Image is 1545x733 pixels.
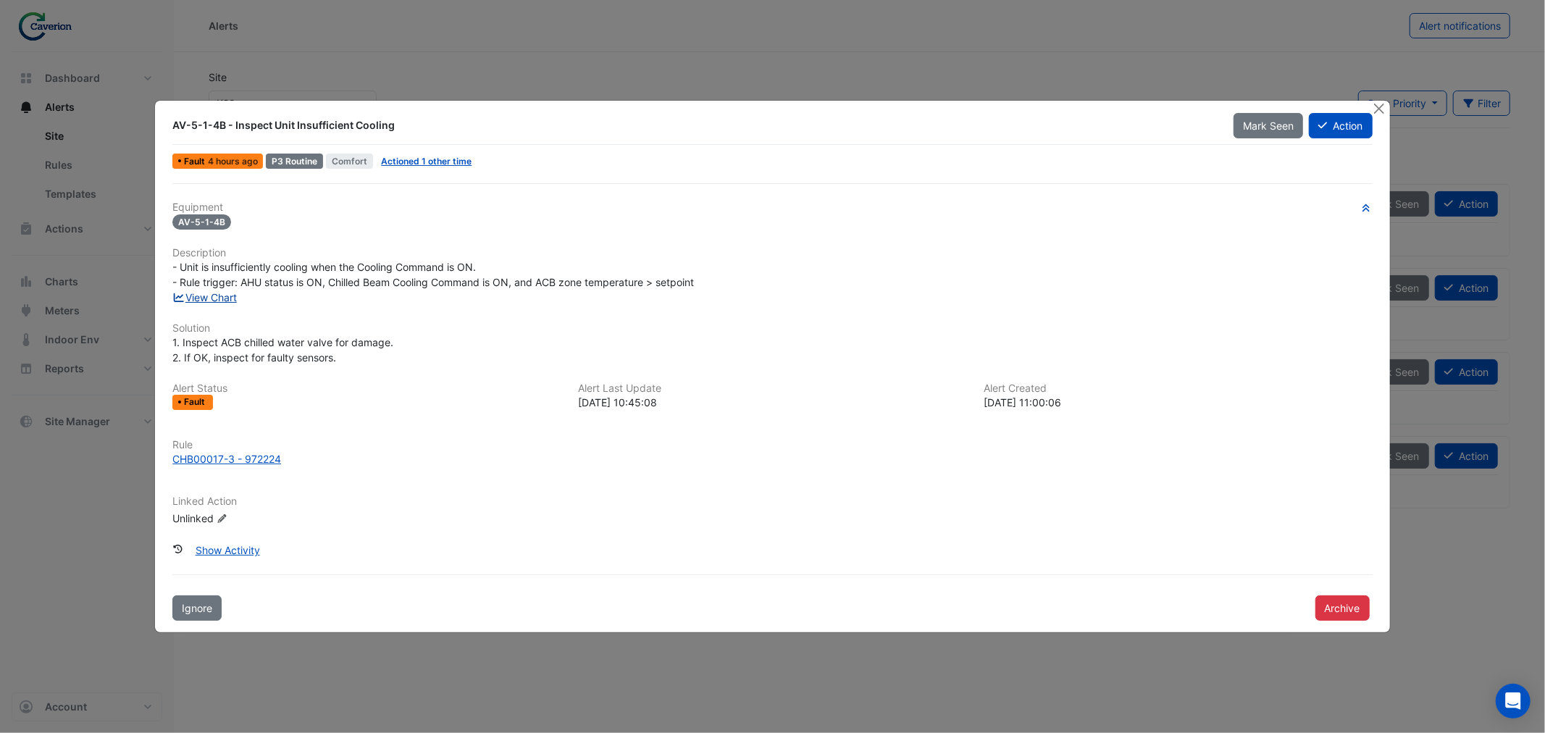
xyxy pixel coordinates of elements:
[578,395,966,410] div: [DATE] 10:45:08
[172,451,1372,466] a: CHB00017-3 - 972224
[172,322,1372,335] h6: Solution
[172,510,346,525] div: Unlinked
[381,156,472,167] a: Actioned 1 other time
[1315,595,1370,621] button: Archive
[1309,113,1372,138] button: Action
[172,247,1372,259] h6: Description
[186,537,269,563] button: Show Activity
[172,118,1216,133] div: AV-5-1-4B - Inspect Unit Insufficient Cooling
[172,336,393,364] span: 1. Inspect ACB chilled water valve for damage. 2. If OK, inspect for faulty sensors.
[266,154,323,169] div: P3 Routine
[172,214,231,230] span: AV-5-1-4B
[172,291,237,303] a: View Chart
[984,395,1373,410] div: [DATE] 11:00:06
[172,201,1372,214] h6: Equipment
[217,513,227,524] fa-icon: Edit Linked Action
[1496,684,1531,719] div: Open Intercom Messenger
[172,495,1372,508] h6: Linked Action
[208,156,258,167] span: Thu 21-Aug-2025 10:45 EEST
[172,261,694,288] span: - Unit is insufficiently cooling when the Cooling Command is ON. - Rule trigger: AHU status is ON...
[578,382,966,395] h6: Alert Last Update
[172,451,281,466] div: CHB00017-3 - 972224
[326,154,373,169] span: Comfort
[1243,120,1294,132] span: Mark Seen
[1234,113,1303,138] button: Mark Seen
[984,382,1373,395] h6: Alert Created
[172,595,222,621] button: Ignore
[184,398,208,406] span: Fault
[1372,101,1387,116] button: Close
[172,382,561,395] h6: Alert Status
[184,157,208,166] span: Fault
[182,602,212,614] span: Ignore
[172,439,1372,451] h6: Rule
